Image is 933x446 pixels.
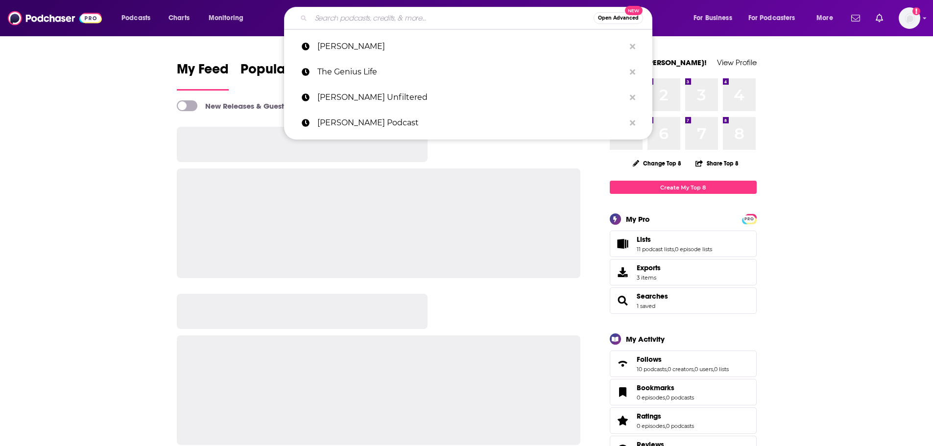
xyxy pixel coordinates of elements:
span: Bookmarks [637,383,674,392]
span: , [694,366,694,373]
a: My Feed [177,61,229,91]
span: Exports [637,263,661,272]
button: Open AdvancedNew [594,12,643,24]
span: More [816,11,833,25]
span: , [674,246,675,253]
a: Follows [613,357,633,371]
a: 0 creators [668,366,694,373]
a: Ratings [637,412,694,421]
a: Show notifications dropdown [872,10,887,26]
a: The Genius Life [284,59,652,85]
span: Ratings [637,412,661,421]
span: Charts [168,11,190,25]
a: New Releases & Guests Only [177,100,306,111]
img: User Profile [899,7,920,29]
span: , [665,394,666,401]
button: Share Top 8 [695,154,739,173]
p: Danny Jones Podcast [317,110,625,136]
span: , [667,366,668,373]
span: My Feed [177,61,229,83]
a: Welcome [PERSON_NAME]! [610,58,707,67]
p: molly carrol [317,34,625,59]
span: Logged in as rarjune [899,7,920,29]
span: Follows [637,355,662,364]
a: Create My Top 8 [610,181,757,194]
span: , [665,423,666,429]
a: 0 podcasts [666,394,694,401]
a: Follows [637,355,729,364]
p: The Genius Life [317,59,625,85]
span: , [713,366,714,373]
a: 0 podcasts [666,423,694,429]
span: New [625,6,643,15]
a: [PERSON_NAME] Podcast [284,110,652,136]
a: 0 episodes [637,394,665,401]
a: Lists [613,237,633,251]
span: Monitoring [209,11,243,25]
input: Search podcasts, credits, & more... [311,10,594,26]
span: For Business [694,11,732,25]
a: PRO [743,215,755,222]
a: [PERSON_NAME] [284,34,652,59]
a: Bookmarks [637,383,694,392]
a: 0 users [694,366,713,373]
span: Searches [610,287,757,314]
span: Ratings [610,407,757,434]
a: [PERSON_NAME] Unfiltered [284,85,652,110]
a: Popular Feed [240,61,324,91]
button: open menu [202,10,256,26]
a: 0 lists [714,366,729,373]
a: View Profile [717,58,757,67]
span: Bookmarks [610,379,757,405]
span: 3 items [637,274,661,281]
button: open menu [742,10,810,26]
a: 0 episode lists [675,246,712,253]
a: 1 saved [637,303,655,309]
div: My Pro [626,214,650,224]
span: Open Advanced [598,16,639,21]
a: Searches [613,294,633,307]
button: Change Top 8 [627,157,688,169]
span: Follows [610,351,757,377]
button: open menu [687,10,744,26]
button: open menu [115,10,163,26]
span: Popular Feed [240,61,324,83]
div: Search podcasts, credits, & more... [293,7,662,29]
span: Lists [610,231,757,257]
a: Ratings [613,414,633,427]
a: 10 podcasts [637,366,667,373]
img: Podchaser - Follow, Share and Rate Podcasts [8,9,102,27]
span: Podcasts [121,11,150,25]
a: Show notifications dropdown [847,10,864,26]
svg: Add a profile image [912,7,920,15]
span: Exports [613,265,633,279]
a: Exports [610,259,757,285]
a: Searches [637,292,668,301]
a: Charts [162,10,195,26]
button: open menu [810,10,845,26]
p: Roland Martin Unfiltered [317,85,625,110]
span: PRO [743,215,755,223]
a: Bookmarks [613,385,633,399]
a: Lists [637,235,712,244]
a: 11 podcast lists [637,246,674,253]
div: My Activity [626,334,665,344]
span: Lists [637,235,651,244]
button: Show profile menu [899,7,920,29]
a: 0 episodes [637,423,665,429]
span: For Podcasters [748,11,795,25]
